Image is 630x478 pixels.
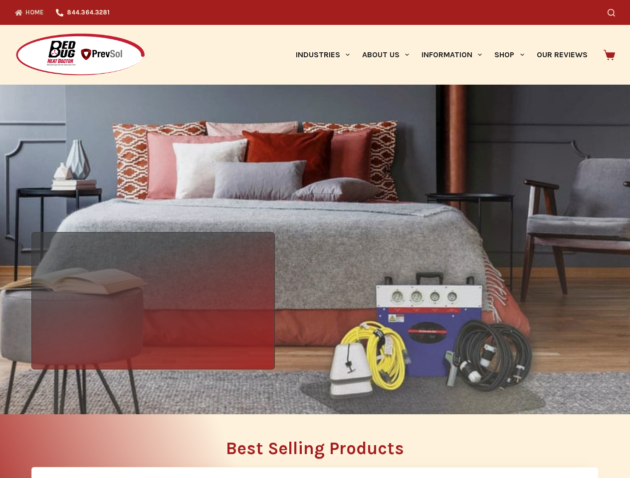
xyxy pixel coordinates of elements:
[289,25,594,85] nav: Primary
[488,25,530,85] a: Shop
[356,25,415,85] a: About Us
[530,25,594,85] a: Our Reviews
[608,9,615,16] button: Search
[416,25,488,85] a: Information
[31,440,599,457] h2: Best Selling Products
[15,33,146,77] img: Prevsol/Bed Bug Heat Doctor
[289,25,356,85] a: Industries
